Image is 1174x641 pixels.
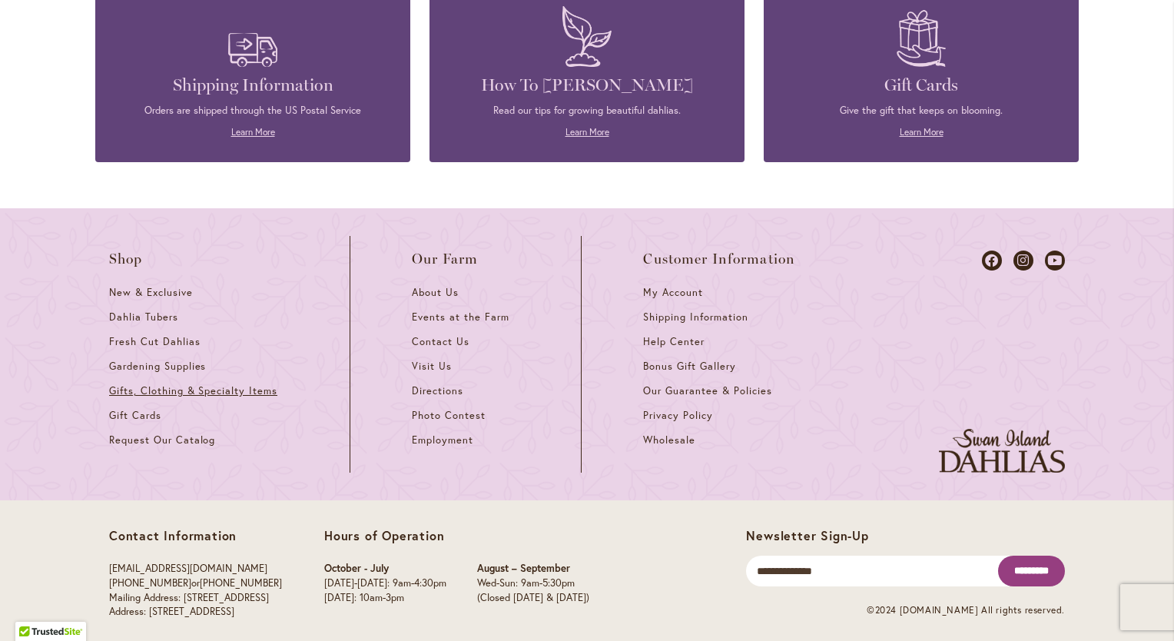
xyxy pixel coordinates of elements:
[109,409,161,422] span: Gift Cards
[109,528,282,543] p: Contact Information
[453,75,721,96] h4: How To [PERSON_NAME]
[412,384,463,397] span: Directions
[412,286,459,299] span: About Us
[324,562,446,576] p: October - July
[109,251,143,267] span: Shop
[118,75,387,96] h4: Shipping Information
[643,433,695,447] span: Wholesale
[477,591,589,606] p: (Closed [DATE] & [DATE])
[643,286,703,299] span: My Account
[324,591,446,606] p: [DATE]: 10am-3pm
[109,311,178,324] span: Dahlia Tubers
[109,576,191,590] a: [PHONE_NUMBER]
[643,384,771,397] span: Our Guarantee & Policies
[109,562,282,619] p: or Mailing Address: [STREET_ADDRESS] Address: [STREET_ADDRESS]
[453,104,721,118] p: Read our tips for growing beautiful dahlias.
[412,335,469,348] span: Contact Us
[867,604,1065,616] span: ©2024 [DOMAIN_NAME] All rights reserved.
[643,360,735,373] span: Bonus Gift Gallery
[324,528,589,543] p: Hours of Operation
[324,576,446,591] p: [DATE]-[DATE]: 9am-4:30pm
[643,409,713,422] span: Privacy Policy
[109,562,267,575] a: [EMAIL_ADDRESS][DOMAIN_NAME]
[412,433,473,447] span: Employment
[982,251,1002,271] a: Dahlias on Facebook
[12,586,55,629] iframe: Launch Accessibility Center
[900,126,944,138] a: Learn More
[412,360,452,373] span: Visit Us
[109,384,277,397] span: Gifts, Clothing & Specialty Items
[412,311,509,324] span: Events at the Farm
[109,335,201,348] span: Fresh Cut Dahlias
[1045,251,1065,271] a: Dahlias on Youtube
[200,576,282,590] a: [PHONE_NUMBER]
[118,104,387,118] p: Orders are shipped through the US Postal Service
[109,433,215,447] span: Request Our Catalog
[787,75,1056,96] h4: Gift Cards
[109,360,206,373] span: Gardening Supplies
[477,562,589,576] p: August – September
[565,126,609,138] a: Learn More
[412,409,486,422] span: Photo Contest
[643,251,795,267] span: Customer Information
[1013,251,1033,271] a: Dahlias on Instagram
[643,335,705,348] span: Help Center
[643,311,748,324] span: Shipping Information
[787,104,1056,118] p: Give the gift that keeps on blooming.
[109,286,193,299] span: New & Exclusive
[746,527,868,543] span: Newsletter Sign-Up
[477,576,589,591] p: Wed-Sun: 9am-5:30pm
[412,251,478,267] span: Our Farm
[231,126,275,138] a: Learn More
